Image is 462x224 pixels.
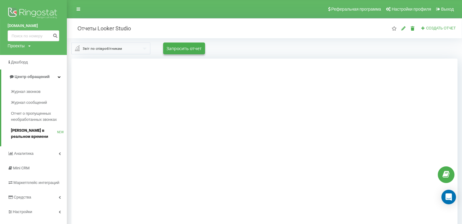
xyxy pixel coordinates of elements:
span: Выход [441,7,454,12]
span: Аналитика [14,151,33,156]
span: Настройки [13,209,32,214]
img: Ringostat logo [8,6,59,21]
span: Центр обращений [15,74,50,79]
span: Создать отчет [426,26,456,30]
i: Создать отчет [421,26,425,30]
span: Маркетплейс интеграций [13,180,59,185]
span: Дашборд [11,60,28,64]
a: Центр обращений [1,70,67,84]
a: [DOMAIN_NAME] [8,23,59,29]
span: [PERSON_NAME] в реальном времени [11,127,57,140]
div: Звіт по співробітникам [83,45,122,52]
h2: Отчеты Looker Studio [71,25,131,32]
span: Средства [14,195,31,199]
input: Поиск по номеру [8,30,59,41]
i: Этот отчет будет загружен первым при открытии "Отчеты Looker Studio". Вы можете назначить любой д... [392,26,397,30]
i: Удалить отчет [410,26,415,30]
a: Журнал звонков [11,86,67,97]
button: Создать отчет [419,26,457,31]
div: Open Intercom Messenger [441,190,456,204]
a: [PERSON_NAME] в реальном времениNEW [11,125,67,142]
span: Журнал звонков [11,89,41,95]
i: Редактировать отчет [401,26,406,30]
span: Настройки профиля [392,7,431,12]
span: Mini CRM [13,166,29,170]
span: Отчет о пропущенных необработанных звонках [11,110,64,123]
span: Журнал сообщений [11,100,47,106]
button: Запросить отчет [163,42,205,54]
span: Реферальная программа [331,7,381,12]
div: Проекты [8,43,25,49]
a: Журнал сообщений [11,97,67,108]
a: Отчет о пропущенных необработанных звонках [11,108,67,125]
